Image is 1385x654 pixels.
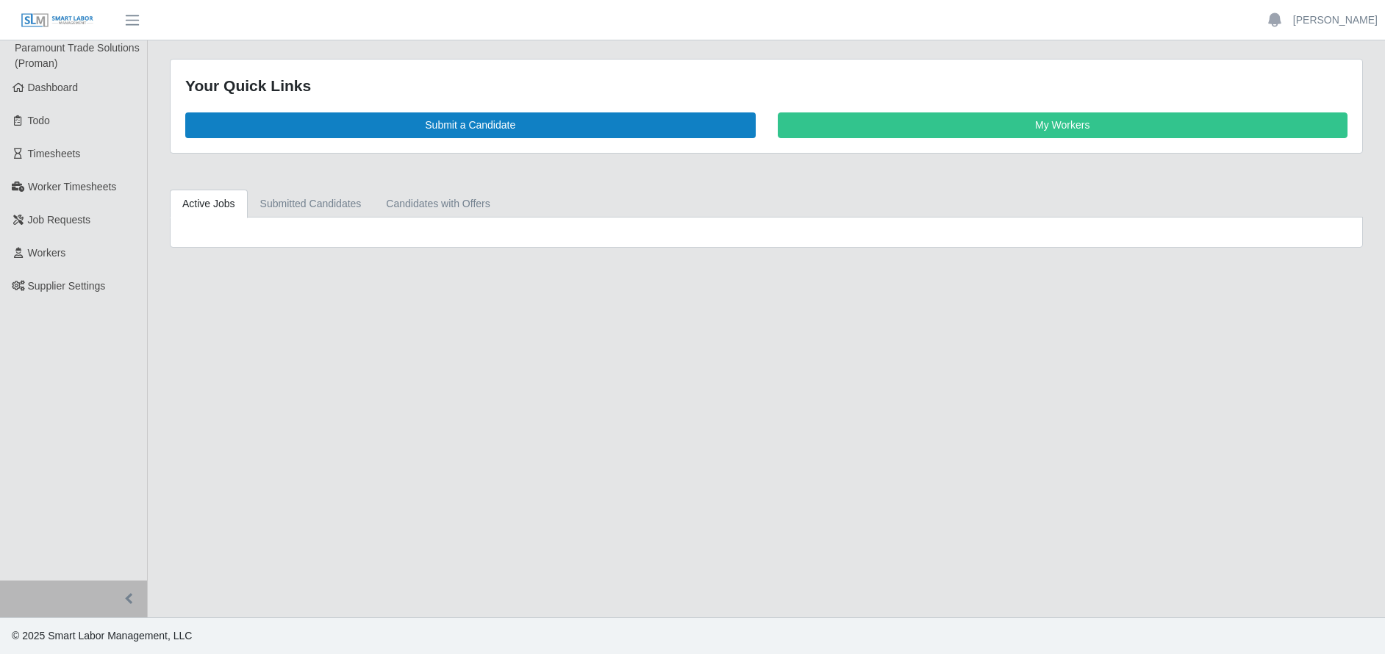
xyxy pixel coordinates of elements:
span: Supplier Settings [28,280,106,292]
span: Workers [28,247,66,259]
span: Paramount Trade Solutions (Proman) [15,42,140,69]
a: Submit a Candidate [185,112,756,138]
img: SLM Logo [21,12,94,29]
span: Worker Timesheets [28,181,116,193]
span: © 2025 Smart Labor Management, LLC [12,630,192,642]
span: Timesheets [28,148,81,159]
a: Active Jobs [170,190,248,218]
a: Candidates with Offers [373,190,502,218]
span: Job Requests [28,214,91,226]
span: Dashboard [28,82,79,93]
span: Todo [28,115,50,126]
a: [PERSON_NAME] [1293,12,1378,28]
a: Submitted Candidates [248,190,374,218]
div: Your Quick Links [185,74,1348,98]
a: My Workers [778,112,1348,138]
